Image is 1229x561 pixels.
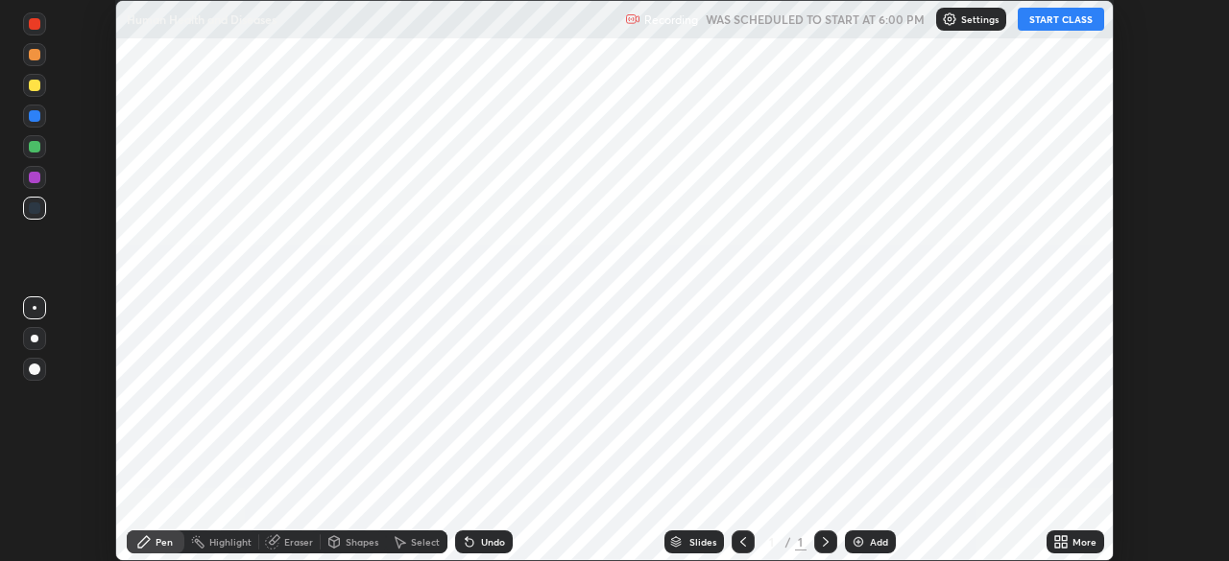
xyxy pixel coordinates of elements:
img: recording.375f2c34.svg [625,12,640,27]
div: / [785,536,791,548]
button: START CLASS [1018,8,1104,31]
div: Pen [156,537,173,547]
p: Human Health and Diseases [127,12,277,27]
div: Slides [689,537,716,547]
div: 1 [762,536,782,548]
h5: WAS SCHEDULED TO START AT 6:00 PM [706,11,925,28]
div: Shapes [346,537,378,547]
p: Settings [961,14,999,24]
img: add-slide-button [851,534,866,549]
div: Highlight [209,537,252,547]
div: 1 [795,533,807,550]
div: Add [870,537,888,547]
img: class-settings-icons [942,12,957,27]
div: More [1072,537,1096,547]
p: Recording [644,12,698,27]
div: Select [411,537,440,547]
div: Eraser [284,537,313,547]
div: Undo [481,537,505,547]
